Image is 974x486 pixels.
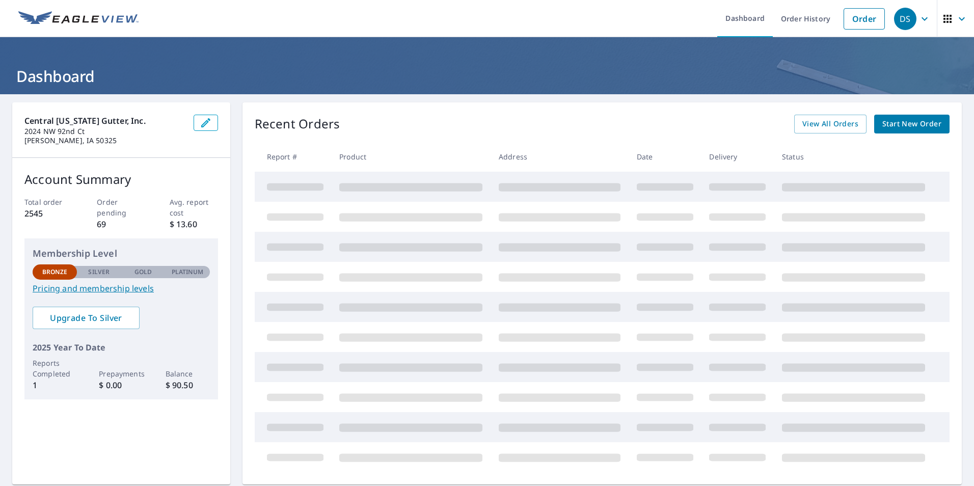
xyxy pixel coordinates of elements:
p: 2024 NW 92nd Ct [24,127,185,136]
p: Gold [134,267,152,277]
p: Total order [24,197,73,207]
th: Address [491,142,629,172]
img: EV Logo [18,11,139,26]
p: 2025 Year To Date [33,341,210,354]
p: Platinum [172,267,204,277]
span: View All Orders [802,118,858,130]
p: [PERSON_NAME], IA 50325 [24,136,185,145]
p: Prepayments [99,368,143,379]
a: Pricing and membership levels [33,282,210,294]
th: Status [774,142,933,172]
p: 2545 [24,207,73,220]
p: $ 0.00 [99,379,143,391]
th: Product [331,142,491,172]
p: Reports Completed [33,358,77,379]
th: Date [629,142,701,172]
a: Upgrade To Silver [33,307,140,329]
th: Delivery [701,142,774,172]
p: Balance [166,368,210,379]
span: Start New Order [882,118,941,130]
p: $ 13.60 [170,218,218,230]
div: DS [894,8,916,30]
p: Bronze [42,267,68,277]
h1: Dashboard [12,66,962,87]
p: Recent Orders [255,115,340,133]
p: $ 90.50 [166,379,210,391]
p: Central [US_STATE] Gutter, Inc. [24,115,185,127]
a: Order [844,8,885,30]
span: Upgrade To Silver [41,312,131,323]
p: Account Summary [24,170,218,188]
a: View All Orders [794,115,867,133]
p: Silver [88,267,110,277]
p: 69 [97,218,145,230]
th: Report # [255,142,332,172]
p: 1 [33,379,77,391]
p: Avg. report cost [170,197,218,218]
a: Start New Order [874,115,950,133]
p: Membership Level [33,247,210,260]
p: Order pending [97,197,145,218]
